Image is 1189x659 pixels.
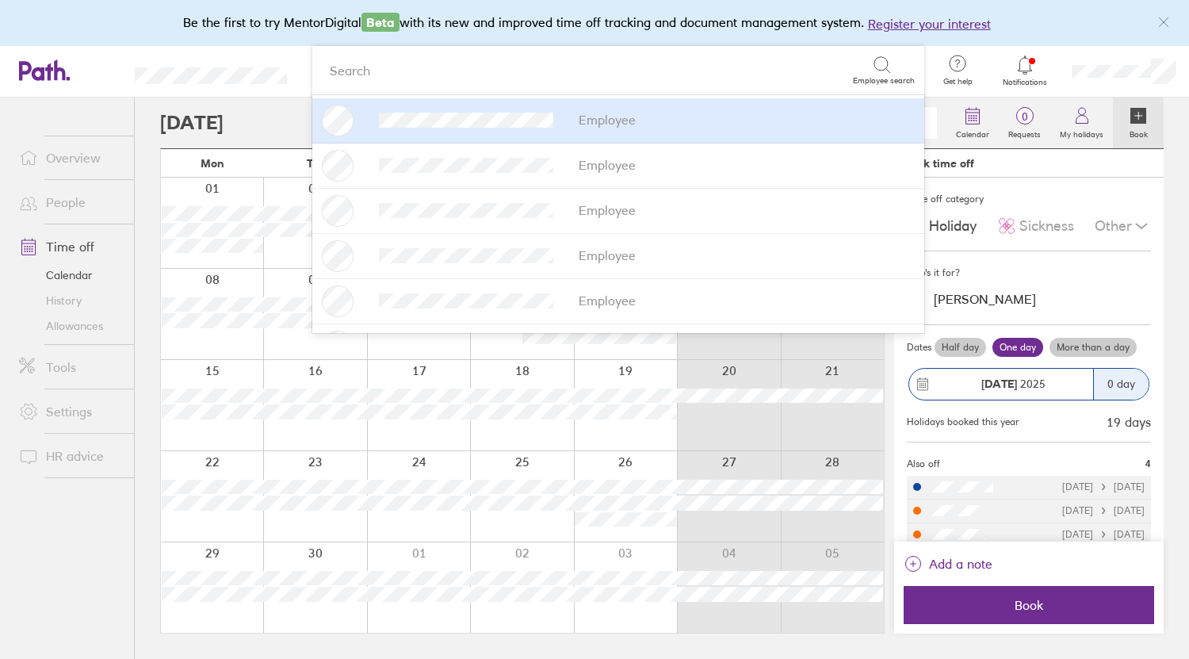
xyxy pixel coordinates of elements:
strong: [DATE] [981,377,1017,391]
div: 19 days [1107,415,1151,429]
label: My holidays [1050,125,1113,140]
span: Dates [907,342,931,353]
label: More than a day [1049,338,1137,357]
a: My holidays [1050,98,1113,148]
a: Time off [6,231,134,262]
div: Other [1095,211,1151,241]
a: People [6,186,134,218]
div: Employee [579,293,636,308]
a: 0Requests [999,98,1050,148]
span: Employee search [853,76,915,86]
span: Mon [201,157,224,170]
label: Calendar [946,125,999,140]
a: Settings [6,396,134,427]
div: Search [330,63,370,77]
div: Employee [579,158,636,172]
span: Notifications [1000,78,1051,87]
span: Also off [907,458,940,469]
div: 0 day [1093,369,1149,400]
span: Beta [361,13,400,32]
div: Be the first to try MentorDigital with its new and improved time off tracking and document manage... [183,13,1007,33]
span: Tue [307,157,325,170]
span: Get help [932,77,984,86]
a: Calendar [946,98,999,148]
div: [PERSON_NAME] [934,292,1036,307]
a: HR advice [6,440,134,472]
a: Overview [6,142,134,174]
label: Book [1120,125,1157,140]
div: [DATE] [DATE] [1062,505,1145,516]
button: Add a note [904,551,992,577]
div: Employee [579,248,636,262]
div: Book time off [904,157,974,170]
span: Holiday [929,218,977,235]
label: Requests [999,125,1050,140]
div: Time off category [907,187,1151,211]
div: Employee [579,203,636,217]
a: Allowances [6,313,134,339]
span: 4 [1145,458,1151,469]
a: Calendar [6,262,134,288]
span: Book [915,598,1143,612]
div: Who's it for? [907,261,1151,285]
a: Book [1113,98,1164,148]
div: Employee [579,113,636,127]
span: Add a note [929,551,992,577]
a: Tools [6,351,134,383]
label: Half day [935,338,986,357]
button: [DATE] 20250 day [907,360,1151,408]
span: 0 [999,110,1050,123]
a: History [6,288,134,313]
button: Register your interest [868,14,991,33]
label: One day [992,338,1043,357]
a: Notifications [1000,54,1051,87]
span: Sickness [1019,218,1074,235]
div: [DATE] [DATE] [1062,529,1145,540]
span: 2025 [981,377,1046,390]
div: Holidays booked this year [907,416,1019,427]
button: Book [904,586,1154,624]
div: [DATE] [DATE] [1062,481,1145,492]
